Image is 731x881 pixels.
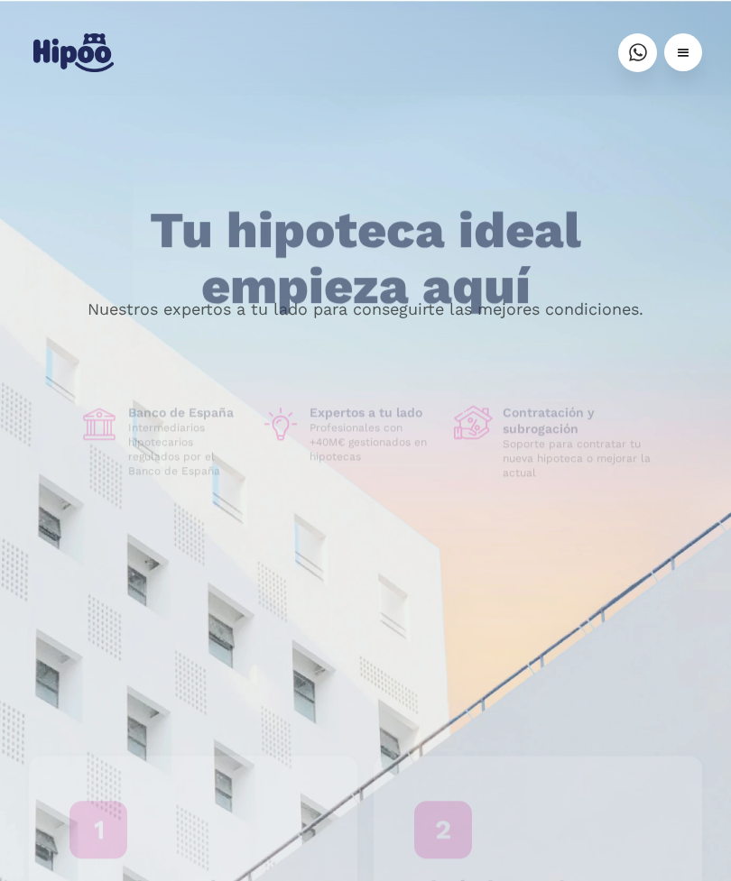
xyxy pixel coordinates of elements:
[310,404,440,420] h1: Expertos a tu lado
[128,420,246,478] p: Intermediarios hipotecarios regulados por el Banco de España
[503,436,652,480] p: Soporte para contratar tu nueva hipoteca o mejorar la actual
[75,204,656,315] h1: Tu hipoteca ideal empieza aquí
[310,420,440,463] p: Profesionales con +40M€ gestionados en hipotecas
[503,404,652,436] h1: Contratación y subrogación
[88,302,643,317] p: Nuestros expertos a tu lado para conseguirte las mejores condiciones.
[128,404,246,420] h1: Banco de España
[29,26,117,79] a: home
[664,33,702,71] div: menu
